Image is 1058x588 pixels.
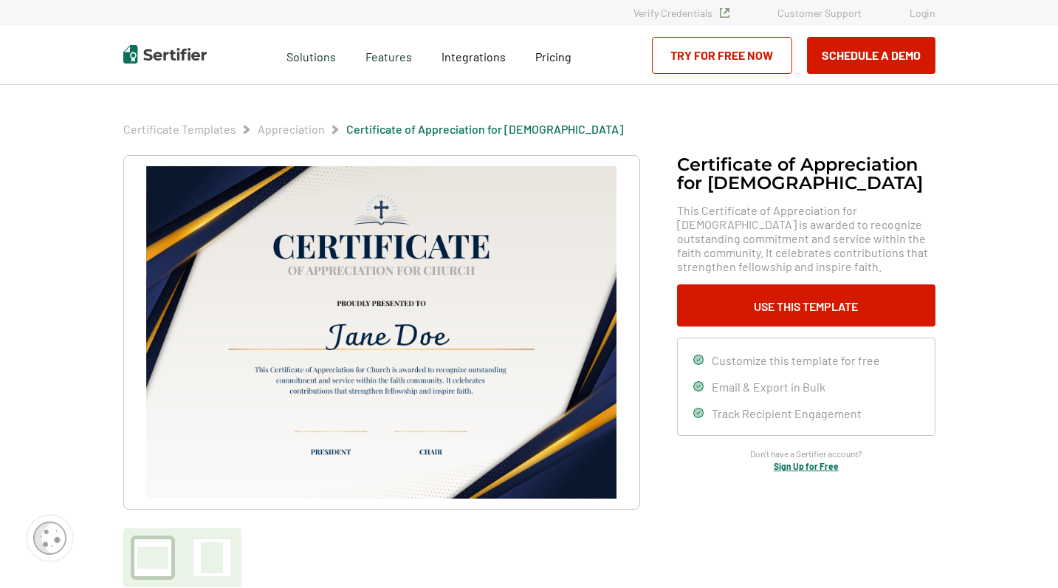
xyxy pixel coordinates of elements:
span: Solutions [286,46,336,64]
span: Don’t have a Sertifier account? [750,447,862,461]
span: Track Recipient Engagement [712,406,862,420]
a: Try for Free Now [652,37,792,74]
img: Verified [720,8,729,18]
a: Certificate Templates [123,122,236,136]
span: Customize this template for free [712,353,880,367]
a: Verify Credentials [633,7,729,19]
span: Pricing [535,49,571,64]
button: Schedule a Demo [807,37,935,74]
a: Pricing [535,46,571,64]
a: Certificate of Appreciation for [DEMOGRAPHIC_DATA]​ [346,122,623,136]
button: Use This Template [677,284,935,327]
span: Certificate Templates [123,122,236,137]
iframe: Chat Widget [984,517,1058,588]
h1: Certificate of Appreciation for [DEMOGRAPHIC_DATA]​ [677,155,935,192]
img: Cookie Popup Icon [33,522,66,555]
a: Customer Support [777,7,862,19]
div: Breadcrumb [123,122,623,137]
a: Login [910,7,935,19]
span: Features [365,46,412,64]
span: This Certificate of Appreciation for [DEMOGRAPHIC_DATA] is awarded to recognize outstanding commi... [677,203,935,273]
span: Appreciation [258,122,325,137]
span: Integrations [442,49,506,64]
a: Sign Up for Free [774,461,839,471]
a: Appreciation [258,122,325,136]
span: Certificate of Appreciation for [DEMOGRAPHIC_DATA]​ [346,122,623,137]
span: Email & Export in Bulk [712,380,825,394]
a: Integrations [442,46,506,64]
img: Sertifier | Digital Credentialing Platform [123,45,207,64]
img: Certificate of Appreciation for Church​ [146,166,616,499]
